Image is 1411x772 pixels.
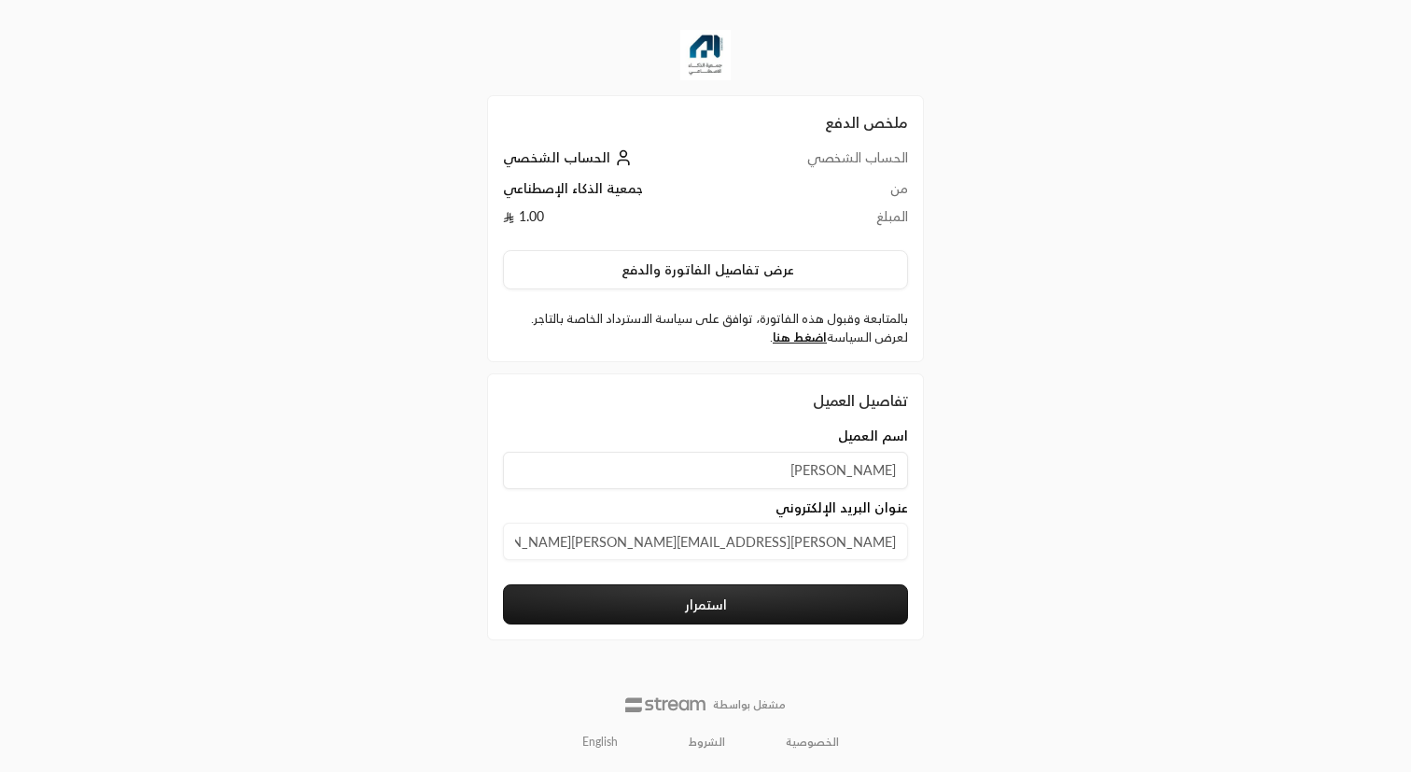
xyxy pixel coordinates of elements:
button: استمرار [503,584,908,625]
td: من [738,179,908,207]
h2: ملخص الدفع [503,111,908,133]
span: عنوان البريد الإلكتروني [775,498,908,517]
p: مشغل بواسطة [713,697,786,712]
a: الحساب الشخصي [503,149,636,165]
a: اضغط هنا [773,330,827,344]
td: الحساب الشخصي [738,148,908,179]
input: عنوان البريد الإلكتروني [503,523,908,560]
td: 1.00 [503,207,738,235]
a: English [572,727,628,757]
a: الشروط [689,735,725,750]
input: اسم العميل [503,452,908,489]
button: عرض تفاصيل الفاتورة والدفع [503,250,908,289]
label: بالمتابعة وقبول هذه الفاتورة، توافق على سياسة الاسترداد الخاصة بالتاجر. لعرض السياسة . [503,310,908,346]
span: الحساب الشخصي [503,149,610,165]
td: جمعية الذكاء الإصطناعي [503,179,738,207]
a: الخصوصية [786,735,839,750]
span: اسم العميل [838,427,908,445]
img: Company Logo [680,30,731,80]
td: المبلغ [738,207,908,235]
div: تفاصيل العميل [503,389,908,412]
